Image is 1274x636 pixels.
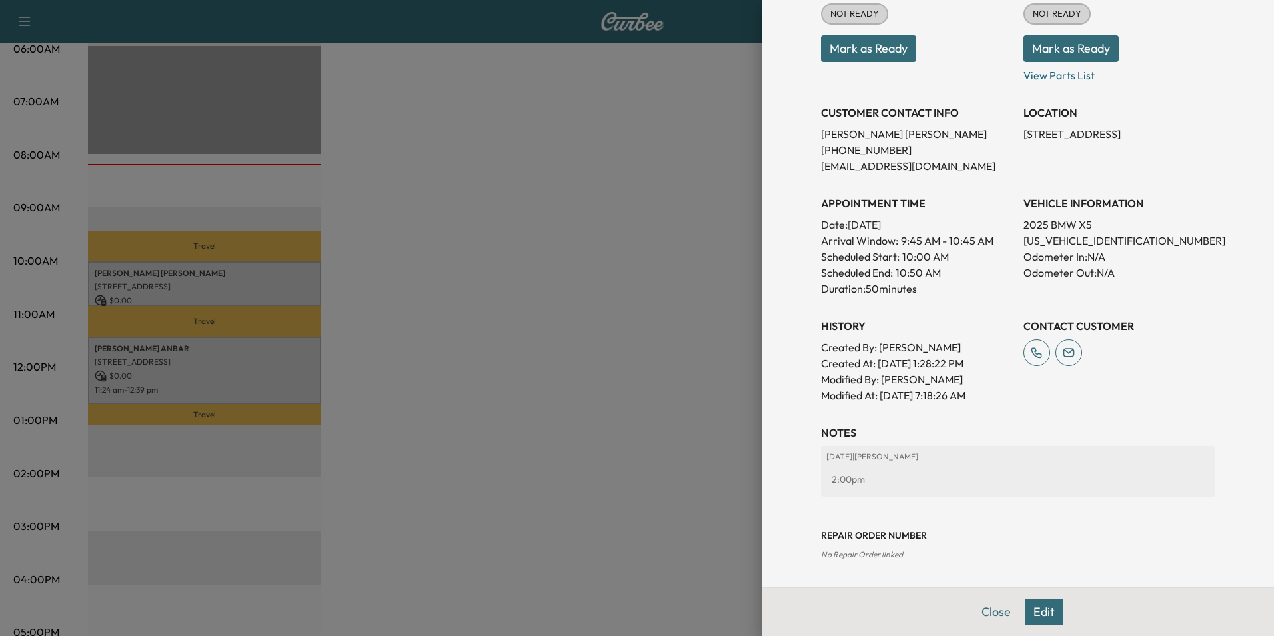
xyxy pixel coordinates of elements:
p: Arrival Window: [821,233,1013,249]
span: 9:45 AM - 10:45 AM [901,233,993,249]
p: [EMAIL_ADDRESS][DOMAIN_NAME] [821,158,1013,174]
p: Scheduled End: [821,265,893,281]
p: View Parts List [1023,62,1215,83]
p: Created By : [PERSON_NAME] [821,339,1013,355]
span: No Repair Order linked [821,549,903,559]
h3: VEHICLE INFORMATION [1023,195,1215,211]
p: 10:50 AM [896,265,941,281]
div: 2:00pm [826,467,1210,491]
h3: History [821,318,1013,334]
p: [PHONE_NUMBER] [821,142,1013,158]
p: Modified By : [PERSON_NAME] [821,371,1013,387]
p: Scheduled Start: [821,249,900,265]
p: Date: [DATE] [821,217,1013,233]
span: NOT READY [822,7,887,21]
p: Modified At : [DATE] 7:18:26 AM [821,387,1013,403]
h3: Repair Order number [821,529,1215,542]
p: 10:00 AM [902,249,949,265]
p: Duration: 50 minutes [821,281,1013,297]
p: [STREET_ADDRESS] [1023,126,1215,142]
h3: CONTACT CUSTOMER [1023,318,1215,334]
p: 2025 BMW X5 [1023,217,1215,233]
button: Edit [1025,599,1063,625]
button: Mark as Ready [821,35,916,62]
p: [DATE] | [PERSON_NAME] [826,451,1210,462]
p: Odometer Out: N/A [1023,265,1215,281]
p: [PERSON_NAME] [PERSON_NAME] [821,126,1013,142]
h3: LOCATION [1023,105,1215,121]
p: Created At : [DATE] 1:28:22 PM [821,355,1013,371]
p: [US_VEHICLE_IDENTIFICATION_NUMBER] [1023,233,1215,249]
button: Mark as Ready [1023,35,1119,62]
button: Close [973,599,1019,625]
h3: NOTES [821,425,1215,441]
h3: APPOINTMENT TIME [821,195,1013,211]
span: NOT READY [1025,7,1089,21]
p: Odometer In: N/A [1023,249,1215,265]
h3: CUSTOMER CONTACT INFO [821,105,1013,121]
